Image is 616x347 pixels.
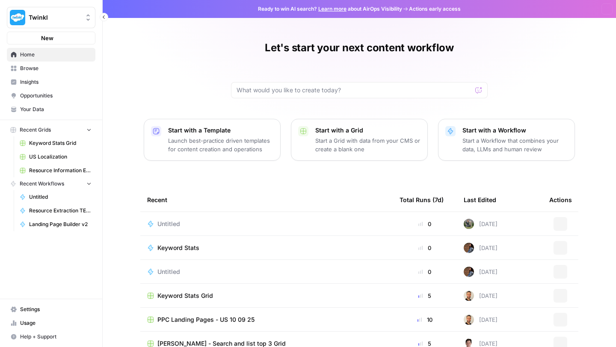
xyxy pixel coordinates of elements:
span: Resource Extraction TEST [29,207,92,215]
a: Browse [7,62,95,75]
span: Ready to win AI search? about AirOps Visibility [258,5,402,13]
span: Untitled [157,220,180,228]
button: Start with a WorkflowStart a Workflow that combines your data, LLMs and human review [438,119,575,161]
span: Home [20,51,92,59]
div: [DATE] [464,291,498,301]
span: Keyword Stats [157,244,199,252]
span: Insights [20,78,92,86]
p: Start with a Workflow [462,126,568,135]
span: Your Data [20,106,92,113]
div: Recent [147,188,386,212]
input: What would you like to create today? [237,86,472,94]
a: Untitled [16,190,95,204]
button: Start with a GridStart a Grid with data from your CMS or create a blank one [291,119,428,161]
img: ggqkytmprpadj6gr8422u7b6ymfp [464,315,474,325]
span: Keyword Stats Grid [157,291,213,300]
span: Actions early access [409,5,461,13]
div: [DATE] [464,219,498,229]
a: Usage [7,316,95,330]
div: Actions [549,188,572,212]
button: Start with a TemplateLaunch best-practice driven templates for content creation and operations [144,119,281,161]
span: Keyword Stats Grid [29,139,92,147]
p: Start with a Grid [315,126,421,135]
h1: Let's start your next content workflow [265,41,454,55]
span: Resource Information Extraction and Descriptions [29,167,92,174]
img: awj6ga5l37uips87mhndydh57ioo [464,267,474,277]
img: 5rjaoe5bq89bhl67ztm0su0fb5a8 [464,219,474,229]
span: Help + Support [20,333,92,341]
div: [DATE] [464,243,498,253]
div: 10 [400,315,450,324]
p: Launch best-practice driven templates for content creation and operations [168,136,273,153]
a: Home [7,48,95,62]
a: Keyword Stats Grid [16,136,95,150]
p: Start with a Template [168,126,273,135]
a: PPC Landing Pages - US 10 09 25 [147,315,386,324]
a: Resource Information Extraction and Descriptions [16,164,95,177]
div: 5 [400,291,450,300]
a: Keyword Stats Grid [147,291,386,300]
span: Usage [20,319,92,327]
div: 0 [400,244,450,252]
a: Untitled [147,220,386,228]
a: Your Data [7,103,95,116]
a: Opportunities [7,89,95,103]
a: Settings [7,303,95,316]
div: 0 [400,220,450,228]
span: Twinkl [29,13,80,22]
div: Total Runs (7d) [400,188,444,212]
img: awj6ga5l37uips87mhndydh57ioo [464,243,474,253]
button: Recent Workflows [7,177,95,190]
span: Recent Grids [20,126,51,134]
button: Workspace: Twinkl [7,7,95,28]
span: US Localization [29,153,92,161]
a: Landing Page Builder v2 [16,218,95,231]
span: Browse [20,65,92,72]
a: US Localization [16,150,95,164]
button: Help + Support [7,330,95,344]
p: Start a Grid with data from your CMS or create a blank one [315,136,421,153]
span: Recent Workflows [20,180,64,188]
div: [DATE] [464,267,498,277]
a: Keyword Stats [147,244,386,252]
span: Untitled [157,268,180,276]
span: Untitled [29,193,92,201]
a: Learn more [318,6,346,12]
a: Resource Extraction TEST [16,204,95,218]
img: Twinkl Logo [10,10,25,25]
span: Settings [20,306,92,313]
img: ggqkytmprpadj6gr8422u7b6ymfp [464,291,474,301]
div: Last Edited [464,188,496,212]
span: Landing Page Builder v2 [29,221,92,228]
span: PPC Landing Pages - US 10 09 25 [157,315,255,324]
a: Untitled [147,268,386,276]
span: New [41,34,53,42]
button: Recent Grids [7,124,95,136]
span: Opportunities [20,92,92,100]
a: Insights [7,75,95,89]
div: [DATE] [464,315,498,325]
button: New [7,32,95,44]
div: 0 [400,268,450,276]
p: Start a Workflow that combines your data, LLMs and human review [462,136,568,153]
